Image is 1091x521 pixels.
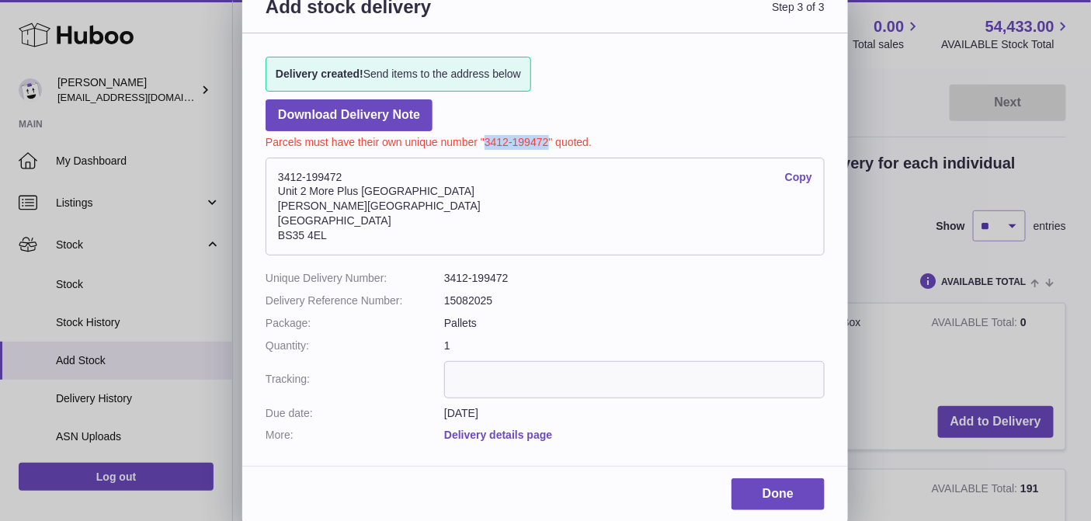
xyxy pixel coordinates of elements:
dt: More: [266,428,444,443]
span: Send items to the address below [276,67,521,82]
dd: 15082025 [444,293,825,308]
a: Copy [785,170,812,185]
dd: Pallets [444,316,825,331]
dt: Tracking: [266,361,444,398]
dd: 3412-199472 [444,271,825,286]
dt: Due date: [266,406,444,421]
address: 3412-199472 Unit 2 More Plus [GEOGRAPHIC_DATA] [PERSON_NAME][GEOGRAPHIC_DATA] [GEOGRAPHIC_DATA] B... [266,158,825,255]
a: Done [731,478,825,510]
dt: Package: [266,316,444,331]
dd: 1 [444,339,825,353]
p: Parcels must have their own unique number "3412-199472" quoted. [266,131,825,150]
dt: Delivery Reference Number: [266,293,444,308]
a: Download Delivery Note [266,99,433,131]
dt: Unique Delivery Number: [266,271,444,286]
strong: Delivery created! [276,68,363,80]
a: Delivery details page [444,429,552,441]
dt: Quantity: [266,339,444,353]
dd: [DATE] [444,406,825,421]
